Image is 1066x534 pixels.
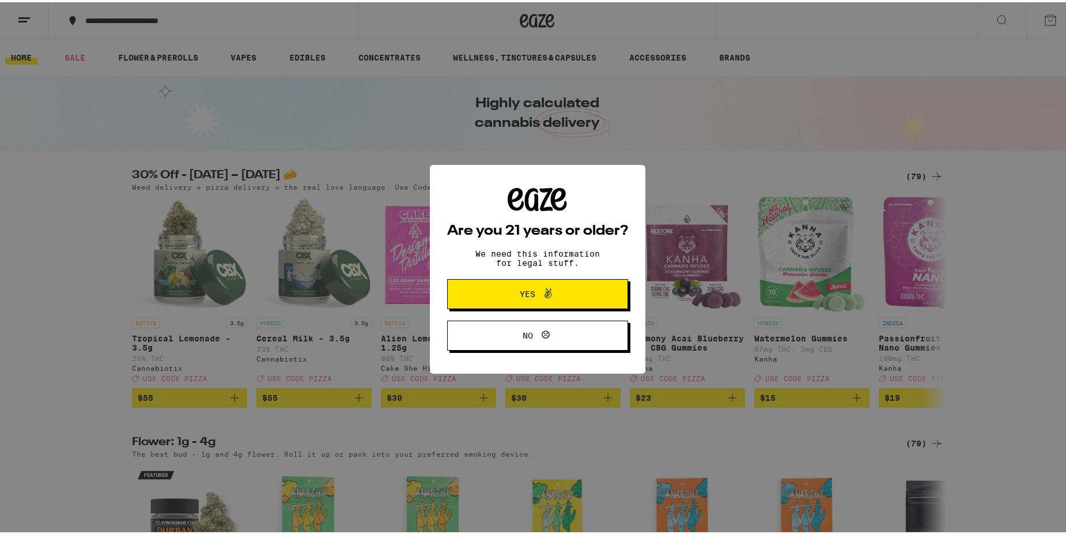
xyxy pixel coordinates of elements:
[447,318,628,348] button: No
[520,288,535,296] span: Yes
[447,277,628,307] button: Yes
[466,247,610,265] p: We need this information for legal stuff.
[447,222,628,236] h2: Are you 21 years or older?
[523,329,533,337] span: No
